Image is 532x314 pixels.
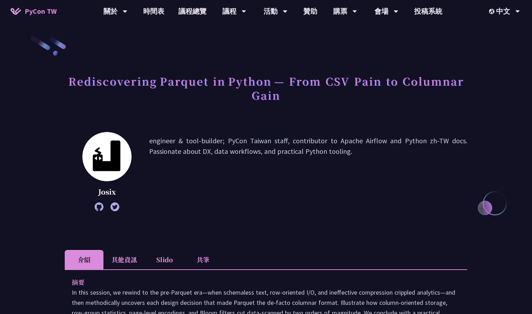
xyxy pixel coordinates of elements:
li: 介紹 [65,250,103,269]
li: 共筆 [184,250,222,269]
img: Josix [82,132,132,181]
img: Home icon of PyCon TW 2025 [11,8,21,15]
p: engineer & tool-builder; PyCon Taiwan staff, contributor to Apache Airflow and Python zh-TW docs.... [149,136,467,208]
li: Slido [145,250,184,269]
a: PyCon TW [4,2,64,20]
h1: Rediscovering Parquet in Python — From CSV Pain to Columnar Gain [65,70,467,106]
span: PyCon TW [25,6,57,17]
li: 其他資訊 [103,250,145,269]
p: 摘要 [72,277,446,287]
p: Josix [82,187,132,197]
img: Locale Icon [489,9,496,14]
